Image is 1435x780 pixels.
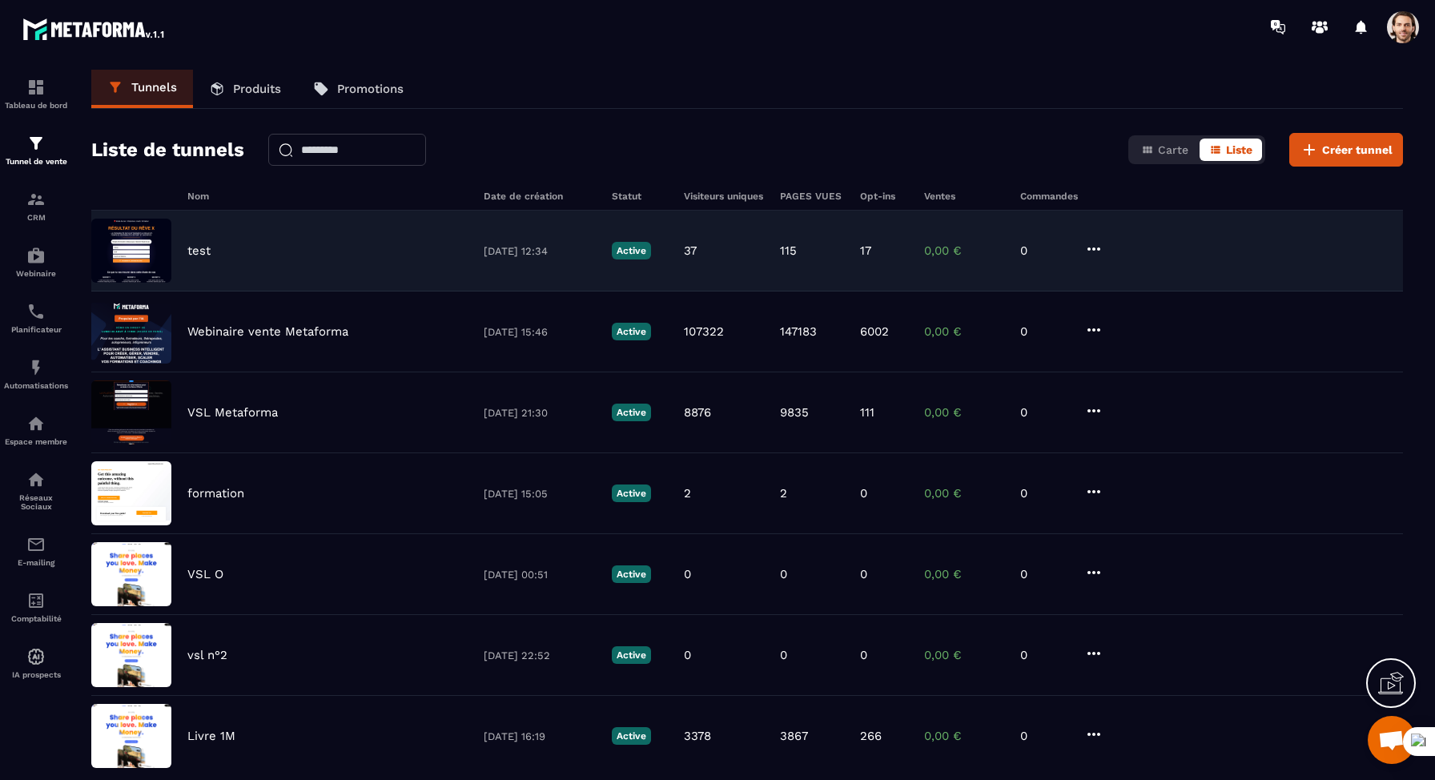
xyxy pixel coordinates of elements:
span: Créer tunnel [1322,142,1393,158]
p: 3378 [684,729,711,743]
p: Planificateur [4,325,68,334]
img: automations [26,414,46,433]
p: Webinaire vente Metaforma [187,324,348,339]
p: [DATE] 00:51 [484,569,596,581]
p: Promotions [337,82,404,96]
button: Liste [1200,139,1262,161]
p: 2 [780,486,787,501]
a: social-networksocial-networkRéseaux Sociaux [4,458,68,523]
p: Automatisations [4,381,68,390]
p: 37 [684,243,697,258]
a: Promotions [297,70,420,108]
p: [DATE] 21:30 [484,407,596,419]
span: Carte [1158,143,1188,156]
a: schedulerschedulerPlanificateur [4,290,68,346]
p: E-mailing [4,558,68,567]
span: Liste [1226,143,1252,156]
p: Comptabilité [4,614,68,623]
p: 0 [780,648,787,662]
p: 0 [1020,648,1068,662]
a: formationformationTunnel de vente [4,122,68,178]
h6: Nom [187,191,468,202]
button: Créer tunnel [1289,133,1403,167]
a: Tunnels [91,70,193,108]
p: 0 [860,648,867,662]
p: 266 [860,729,882,743]
p: 115 [780,243,797,258]
p: Active [612,404,651,421]
p: 147183 [780,324,817,339]
p: Espace membre [4,437,68,446]
a: Produits [193,70,297,108]
p: 3867 [780,729,808,743]
img: automations [26,246,46,265]
a: formationformationCRM [4,178,68,234]
img: accountant [26,591,46,610]
p: 0,00 € [924,648,1004,662]
p: 0,00 € [924,324,1004,339]
p: Active [612,323,651,340]
p: 0 [860,567,867,581]
img: image [91,623,171,687]
a: Mở cuộc trò chuyện [1368,716,1416,764]
p: [DATE] 12:34 [484,245,596,257]
p: 6002 [860,324,889,339]
p: 0,00 € [924,405,1004,420]
p: 0,00 € [924,567,1004,581]
p: 2 [684,486,691,501]
p: VSL Metaforma [187,405,278,420]
p: [DATE] 16:19 [484,730,596,742]
img: automations [26,647,46,666]
p: 107322 [684,324,724,339]
h2: Liste de tunnels [91,134,244,166]
h6: Commandes [1020,191,1078,202]
p: 9835 [780,405,809,420]
p: Webinaire [4,269,68,278]
img: social-network [26,470,46,489]
p: 0 [1020,405,1068,420]
p: test [187,243,211,258]
img: automations [26,358,46,377]
a: emailemailE-mailing [4,523,68,579]
p: Tunnel de vente [4,157,68,166]
p: 0 [1020,729,1068,743]
p: [DATE] 22:52 [484,649,596,661]
p: 0 [780,567,787,581]
p: 0,00 € [924,729,1004,743]
p: 0 [684,567,691,581]
p: Active [612,242,651,259]
p: Active [612,484,651,502]
img: formation [26,190,46,209]
p: Produits [233,82,281,96]
p: 0,00 € [924,486,1004,501]
p: 17 [860,243,871,258]
a: automationsautomationsWebinaire [4,234,68,290]
a: automationsautomationsAutomatisations [4,346,68,402]
img: image [91,542,171,606]
p: Tableau de bord [4,101,68,110]
p: Réseaux Sociaux [4,493,68,511]
img: image [91,704,171,768]
p: 8876 [684,405,711,420]
p: vsl n°2 [187,648,227,662]
p: 0,00 € [924,243,1004,258]
img: image [91,461,171,525]
p: 0 [1020,567,1068,581]
p: CRM [4,213,68,222]
p: 0 [1020,324,1068,339]
p: 0 [860,486,867,501]
img: email [26,535,46,554]
img: image [91,219,171,283]
p: 0 [1020,486,1068,501]
h6: PAGES VUES [780,191,844,202]
a: formationformationTableau de bord [4,66,68,122]
p: 111 [860,405,874,420]
p: VSL O [187,567,223,581]
p: 0 [684,648,691,662]
p: Active [612,727,651,745]
p: IA prospects [4,670,68,679]
p: Tunnels [131,80,177,94]
a: accountantaccountantComptabilité [4,579,68,635]
p: Active [612,565,651,583]
img: formation [26,134,46,153]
